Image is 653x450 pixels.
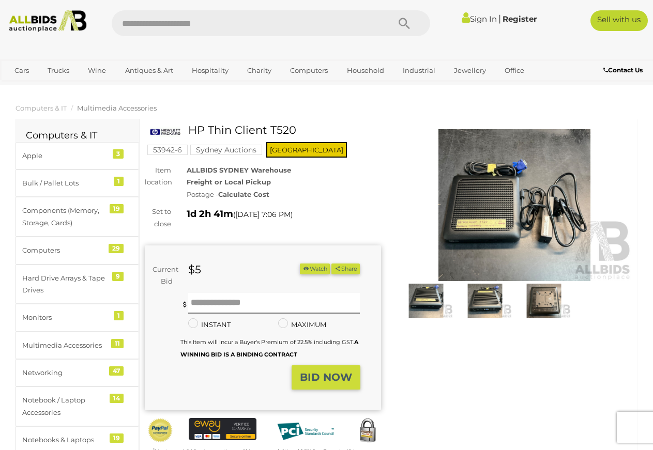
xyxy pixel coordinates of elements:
div: 29 [109,244,124,253]
img: Secured by Rapid SSL [355,418,381,444]
span: ( ) [233,210,293,219]
a: Sports [8,79,42,96]
div: 9 [112,272,124,281]
div: 11 [111,339,124,348]
mark: Sydney Auctions [190,145,262,155]
strong: 1d 2h 41m [187,208,233,220]
button: Search [378,10,430,36]
a: Office [498,62,531,79]
a: Bulk / Pallet Lots 1 [16,169,139,197]
div: 3 [113,149,124,159]
a: Monitors 1 [16,304,139,331]
a: Industrial [396,62,442,79]
img: eWAY Payment Gateway [189,418,256,440]
h1: HP Thin Client T520 [150,124,378,136]
a: Computers [283,62,335,79]
a: Sydney Auctions [190,146,262,154]
img: Allbids.com.au [5,10,91,32]
div: 1 [114,311,124,320]
img: HP Thin Client T520 [517,284,571,318]
strong: Calculate Cost [218,190,269,198]
span: [GEOGRAPHIC_DATA] [266,142,347,158]
div: Bulk / Pallet Lots [22,177,108,189]
a: Charity [240,62,278,79]
label: MAXIMUM [278,319,326,331]
div: Networking [22,367,108,379]
a: Antiques & Art [118,62,180,79]
a: Apple 3 [16,142,139,169]
a: Trucks [41,62,76,79]
img: HP Thin Client T520 [397,129,633,281]
div: 19 [110,433,124,443]
a: Networking 47 [16,359,139,386]
a: Sign In [462,14,497,24]
a: Contact Us [603,65,645,76]
b: Contact Us [603,66,643,74]
div: 14 [110,394,124,403]
button: Share [331,263,360,274]
a: Multimedia Accessories 11 [16,332,139,359]
a: Hospitality [185,62,235,79]
a: Computers & IT [16,104,67,112]
span: | [498,13,501,24]
a: Register [503,14,537,24]
button: BID NOW [292,365,360,390]
small: This Item will incur a Buyer's Premium of 22.5% including GST. [180,338,358,358]
div: 1 [114,177,124,186]
div: Monitors [22,312,108,323]
div: Computers [22,244,108,256]
a: Wine [81,62,113,79]
strong: Freight or Local Pickup [187,178,271,186]
div: Current Bid [145,263,180,288]
div: Postage - [187,189,381,200]
a: Hard Drive Arrays & Tape Drives 9 [16,265,139,304]
a: Household [340,62,391,79]
div: 19 [110,204,124,213]
h2: Computers & IT [26,131,129,141]
div: Multimedia Accessories [22,339,108,351]
img: HP Thin Client T520 [150,127,180,138]
img: HP Thin Client T520 [399,284,453,318]
a: Components (Memory, Storage, Cards) 19 [16,197,139,237]
div: 47 [109,366,124,376]
a: Cars [8,62,36,79]
a: Sell with us [590,10,648,31]
strong: ALLBIDS SYDNEY Warehouse [187,166,291,174]
span: [DATE] 7:06 PM [235,210,291,219]
a: [GEOGRAPHIC_DATA] [48,79,134,96]
img: PCI DSS compliant [272,418,339,445]
a: 53942-6 [147,146,188,154]
div: Hard Drive Arrays & Tape Drives [22,272,108,297]
strong: $5 [188,263,201,276]
div: Notebooks & Laptops [22,434,108,446]
img: Official PayPal Seal [147,418,173,443]
a: Multimedia Accessories [77,104,157,112]
a: Jewellery [447,62,493,79]
b: A WINNING BID IS A BINDING CONTRACT [180,338,358,358]
div: Components (Memory, Storage, Cards) [22,205,108,229]
a: Notebook / Laptop Accessories 14 [16,386,139,426]
label: INSTANT [188,319,231,331]
button: Watch [300,263,330,274]
li: Watch this item [300,263,330,274]
strong: BID NOW [300,371,352,383]
div: Apple [22,150,108,162]
div: Set to close [137,206,179,230]
a: Computers 29 [16,237,139,264]
img: HP Thin Client T520 [458,284,512,318]
div: Notebook / Laptop Accessories [22,394,108,418]
div: Item location [137,164,179,189]
mark: 53942-6 [147,145,188,155]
